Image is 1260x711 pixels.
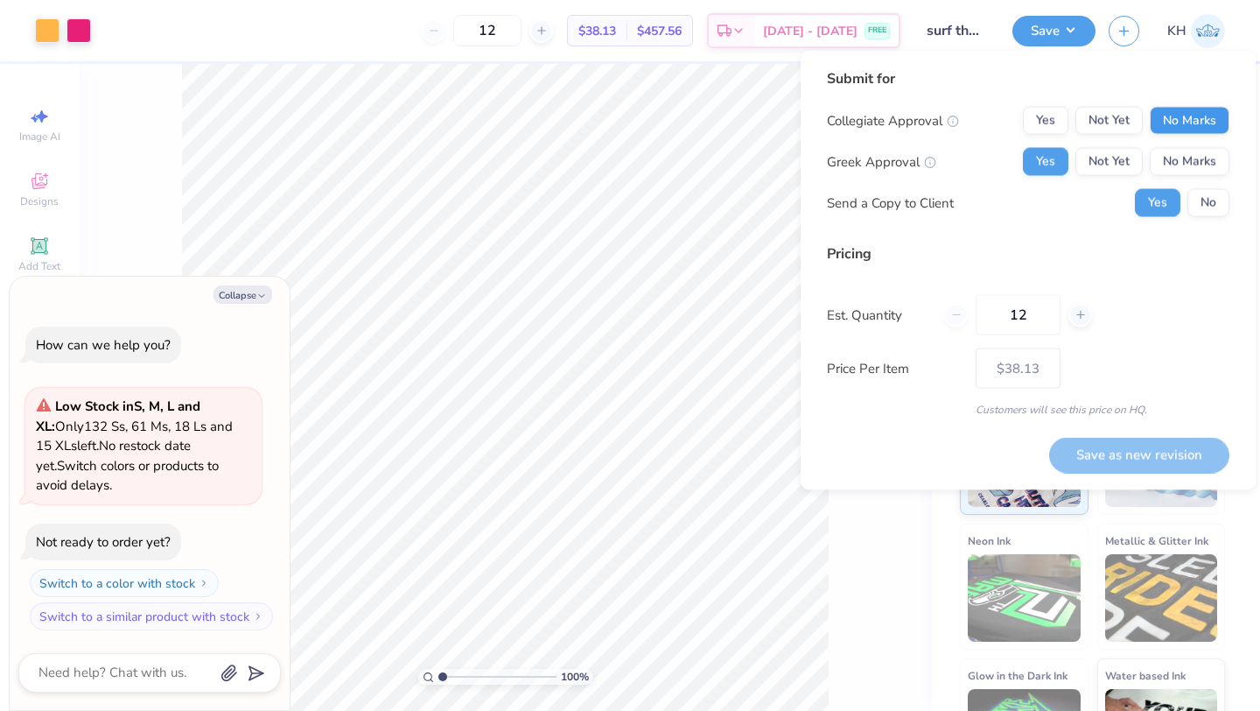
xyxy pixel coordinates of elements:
[1075,107,1143,135] button: Not Yet
[30,602,273,630] button: Switch to a similar product with stock
[453,15,521,46] input: – –
[30,569,219,597] button: Switch to a color with stock
[36,533,171,551] div: Not ready to order yet?
[968,554,1081,642] img: Neon Ink
[561,669,589,685] span: 100 %
[578,22,616,40] span: $38.13
[199,578,209,588] img: Switch to a color with stock
[827,151,936,172] div: Greek Approval
[1191,14,1225,48] img: Kayley Harris
[1023,107,1068,135] button: Yes
[20,194,59,208] span: Designs
[968,666,1067,685] span: Glow in the Dark Ink
[868,25,886,37] span: FREE
[36,398,233,494] span: Only 132 Ss, 61 Ms, 18 Ls and 15 XLs left. Switch colors or products to avoid delays.
[827,193,954,213] div: Send a Copy to Client
[827,243,1229,264] div: Pricing
[968,531,1011,550] span: Neon Ink
[1187,189,1229,217] button: No
[213,285,272,304] button: Collapse
[827,358,962,378] label: Price Per Item
[1135,189,1180,217] button: Yes
[913,13,999,48] input: Untitled Design
[827,402,1229,418] div: Customers will see this price on HQ.
[827,110,959,130] div: Collegiate Approval
[1105,554,1218,642] img: Metallic & Glitter Ink
[1012,16,1095,46] button: Save
[1150,107,1229,135] button: No Marks
[1023,148,1068,176] button: Yes
[827,305,931,325] label: Est. Quantity
[827,68,1229,89] div: Submit for
[1105,666,1186,685] span: Water based Ink
[36,398,200,435] strong: Low Stock in S, M, L and XL :
[1075,148,1143,176] button: Not Yet
[36,437,191,475] span: No restock date yet.
[36,336,171,354] div: How can we help you?
[19,130,60,144] span: Image AI
[18,259,60,273] span: Add Text
[1167,21,1186,41] span: KH
[763,22,857,40] span: [DATE] - [DATE]
[253,611,263,622] img: Switch to a similar product with stock
[637,22,682,40] span: $457.56
[1105,531,1208,550] span: Metallic & Glitter Ink
[976,295,1060,335] input: – –
[1167,14,1225,48] a: KH
[1150,148,1229,176] button: No Marks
